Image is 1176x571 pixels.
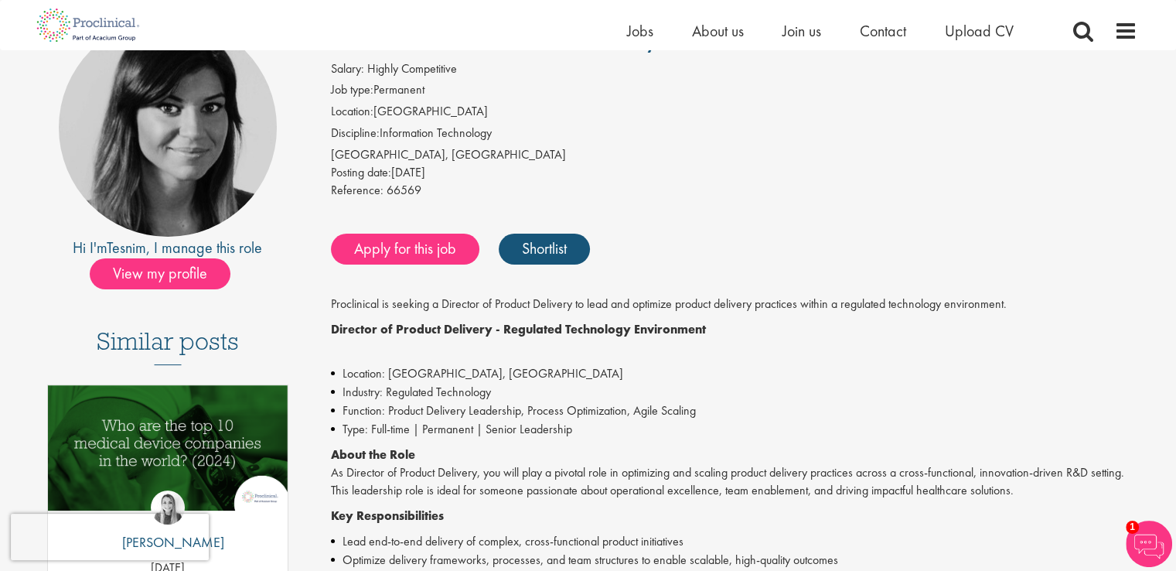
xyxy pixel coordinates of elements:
[782,21,821,41] a: Join us
[331,103,1137,125] li: [GEOGRAPHIC_DATA]
[499,234,590,265] a: Shortlist
[331,60,364,78] label: Salary:
[860,21,906,41] a: Contact
[331,446,415,463] strong: About the Role
[331,125,380,142] label: Discipline:
[331,508,444,524] strong: Key Responsibilities
[692,21,744,41] a: About us
[387,182,421,198] span: 66569
[151,491,185,525] img: Hannah Burke
[97,328,239,365] h3: Similar posts
[331,402,1137,420] li: Function: Product Delivery Leadership, Process Optimization, Agile Scaling
[945,21,1014,41] a: Upload CV
[331,103,373,121] label: Location:
[331,420,1137,439] li: Type: Full-time | Permanent | Senior Leadership
[367,60,457,77] span: Highly Competitive
[331,551,1137,569] li: Optimize delivery frameworks, processes, and team structures to enable scalable, high-quality out...
[331,446,1137,500] p: As Director of Product Delivery, you will play a pivotal role in optimizing and scaling product d...
[331,81,373,99] label: Job type:
[331,532,1137,551] li: Lead end-to-end delivery of complex, cross-functional product initiatives
[331,81,1137,103] li: Permanent
[1126,521,1172,567] img: Chatbot
[48,385,288,510] img: Top 10 Medical Device Companies 2024
[331,364,1137,383] li: Location: [GEOGRAPHIC_DATA], [GEOGRAPHIC_DATA]
[331,146,1137,164] div: [GEOGRAPHIC_DATA], [GEOGRAPHIC_DATA]
[331,296,1137,313] p: Proclinical is seeking a Director of Product Delivery to lead and optimize product delivery pract...
[48,385,288,522] a: Link to a post
[627,21,653,41] a: Jobs
[90,258,230,289] span: View my profile
[331,125,1137,146] li: Information Technology
[59,19,277,237] img: imeage of recruiter Tesnim Chagklil
[331,234,479,265] a: Apply for this job
[331,383,1137,402] li: Industry: Regulated Technology
[331,164,1137,182] div: [DATE]
[39,237,297,259] div: Hi I'm , I manage this role
[90,262,246,282] a: View my profile
[331,321,706,337] strong: Director of Product Delivery - Regulated Technology Environment
[1126,521,1139,534] span: 1
[111,491,224,560] a: Hannah Burke [PERSON_NAME]
[331,182,383,200] label: Reference:
[331,164,391,180] span: Posting date:
[11,514,209,560] iframe: reCAPTCHA
[107,238,146,258] a: Tesnim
